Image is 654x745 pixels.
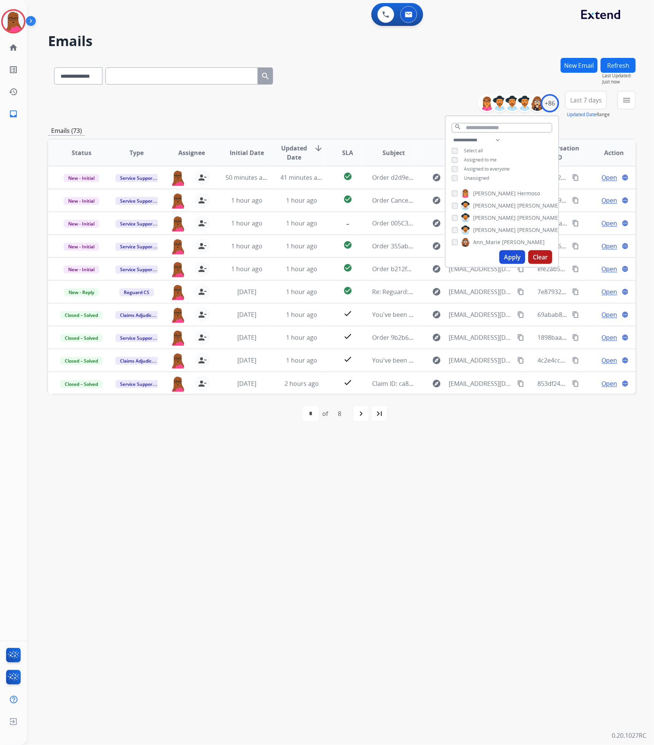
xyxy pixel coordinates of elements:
span: 1 hour ago [231,219,262,227]
mat-icon: content_copy [572,311,579,318]
span: efe2ab53-6778-4e9e-9518-a4ca6f250d7c [538,265,652,273]
span: 1 hour ago [286,288,317,296]
mat-icon: person_remove [198,196,207,205]
mat-icon: language [622,380,628,387]
span: 1 hour ago [286,356,317,365]
span: Service Support [115,174,159,182]
mat-icon: content_copy [572,220,579,227]
mat-icon: content_copy [517,265,524,272]
mat-icon: content_copy [572,265,579,272]
span: Just now [602,79,636,85]
mat-icon: person_remove [198,333,207,342]
div: +86 [541,94,559,112]
mat-icon: check_circle [343,195,352,204]
mat-icon: language [622,311,628,318]
span: Order b212f1cd-7443-4377-90c5-7e67cb550cd1 [373,265,507,273]
mat-icon: content_copy [572,334,579,341]
mat-icon: search [454,123,461,130]
span: Open [602,241,617,251]
span: Service Support [115,243,159,251]
mat-icon: explore [432,219,441,228]
mat-icon: content_copy [572,243,579,249]
span: [DATE] [237,356,256,365]
span: SLA [342,148,353,157]
mat-icon: explore [432,287,441,296]
mat-icon: person_remove [198,264,207,273]
span: [PERSON_NAME] [517,214,560,222]
img: agent-avatar [170,307,185,323]
img: agent-avatar [170,353,185,369]
mat-icon: list_alt [9,65,18,74]
button: Clear [528,250,552,264]
span: [EMAIL_ADDRESS][DOMAIN_NAME] [449,264,513,273]
span: Order 005C386892 [373,219,426,227]
span: Select all [464,147,483,154]
mat-icon: menu [622,96,631,105]
img: agent-avatar [170,330,185,346]
mat-icon: explore [432,379,441,388]
span: Open [602,310,617,319]
mat-icon: check_circle [343,286,352,295]
mat-icon: check [343,355,352,364]
span: Closed – Solved [60,334,102,342]
mat-icon: check_circle [343,172,352,181]
mat-icon: person_remove [198,379,207,388]
mat-icon: explore [432,333,441,342]
span: [DATE] [237,379,256,388]
button: Apply [499,250,525,264]
mat-icon: language [622,197,628,204]
mat-icon: explore [432,173,441,182]
span: 1 hour ago [286,265,317,273]
mat-icon: check [343,378,352,387]
span: New - Initial [64,174,99,182]
mat-icon: language [622,288,628,295]
mat-icon: person_remove [198,287,207,296]
span: Last 7 days [570,99,602,102]
span: Claims Adjudication [115,357,168,365]
span: 1 hour ago [231,196,262,205]
mat-icon: content_copy [517,380,524,387]
mat-icon: explore [432,196,441,205]
span: Type [130,148,144,157]
mat-icon: person_remove [198,173,207,182]
mat-icon: content_copy [572,380,579,387]
span: Initial Date [230,148,264,157]
span: Re: Reguard: Tremendous Fulfillment [373,288,479,296]
span: 2 hours ago [285,379,319,388]
span: [EMAIL_ADDRESS][DOMAIN_NAME] [449,379,513,388]
span: Assigned to everyone [464,166,510,172]
th: Action [580,139,636,166]
p: 0.20.1027RC [612,731,646,740]
span: Closed – Solved [60,357,102,365]
mat-icon: explore [432,356,441,365]
span: 853df24a-1fdf-4f5a-9bda-5bcf091b2813 [538,379,649,388]
button: Refresh [601,58,636,73]
span: [PERSON_NAME] [517,202,560,209]
img: agent-avatar [170,376,185,392]
span: [EMAIL_ADDRESS][DOMAIN_NAME] [449,287,513,296]
span: Open [602,287,617,296]
span: Open [602,264,617,273]
mat-icon: language [622,265,628,272]
span: Hermoso [517,190,540,197]
button: New Email [561,58,598,73]
h2: Emails [48,34,636,49]
mat-icon: check [343,332,352,341]
span: [PERSON_NAME] [473,226,516,234]
span: You've been assigned a new service order: d1ba6456-5e2b-4a06-9ec7-4fd16c581de9 [373,356,612,365]
span: 1 hour ago [231,242,262,250]
mat-icon: content_copy [517,311,524,318]
span: [DATE] [237,310,256,319]
span: [PERSON_NAME] [473,202,516,209]
mat-icon: inbox [9,109,18,118]
span: 41 minutes ago [281,173,325,182]
img: agent-avatar [170,238,185,254]
mat-icon: person_remove [198,356,207,365]
span: Order Cancelled a1373b77-d3d7-48fc-b52d-c99db91c18d6 [373,196,538,205]
button: Updated Date [567,112,596,118]
span: [EMAIL_ADDRESS][DOMAIN_NAME] [449,333,513,342]
span: Service Support [115,380,159,388]
span: Reguard CS [119,288,154,296]
mat-icon: last_page [375,409,384,418]
span: Unassigned [464,175,489,181]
